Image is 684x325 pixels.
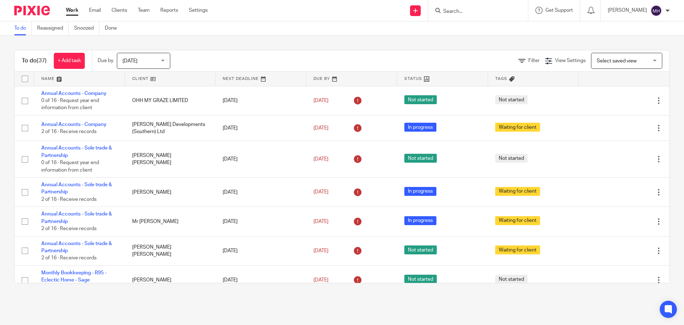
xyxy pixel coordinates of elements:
td: [PERSON_NAME] [PERSON_NAME] [125,236,216,265]
td: Mr [PERSON_NAME] [125,207,216,236]
td: [PERSON_NAME] [125,178,216,207]
a: Reports [160,7,178,14]
img: Pixie [14,6,50,15]
span: [DATE] [313,98,328,103]
span: [DATE] [123,59,138,64]
a: Snoozed [74,21,99,35]
span: In progress [404,216,436,225]
img: svg%3E [651,5,662,16]
span: 2 of 16 · Receive records [41,197,97,202]
td: [PERSON_NAME] Developments (Southern) Ltd [125,115,216,141]
a: Work [66,7,78,14]
span: [DATE] [313,126,328,131]
td: [DATE] [216,115,306,141]
span: Waiting for client [495,245,540,254]
span: 0 of 16 · Request year end information from client [41,160,99,173]
span: [DATE] [313,157,328,162]
span: View Settings [555,58,586,63]
span: 2 of 16 · Receive records [41,226,97,231]
td: [DATE] [216,236,306,265]
a: Annual Accounts - Company [41,91,107,96]
a: Clients [112,7,127,14]
p: [PERSON_NAME] [608,7,647,14]
span: (37) [37,58,47,64]
span: Waiting for client [495,123,540,132]
a: Settings [189,7,208,14]
a: Annual Accounts - Sole trade & Partnership [41,182,112,194]
span: Not started [495,275,528,284]
a: Monthly Bookkeeping - R95 - Eclectic Home - Sage [41,270,107,283]
span: Not started [495,95,528,104]
span: [DATE] [313,190,328,195]
a: Annual Accounts - Company [41,122,107,127]
span: [DATE] [313,248,328,253]
a: Email [89,7,101,14]
span: Not started [404,275,437,284]
span: 0 of 16 · Request year end information from client [41,98,99,111]
a: Annual Accounts - Sole trade & Partnership [41,241,112,253]
td: [DATE] [216,207,306,236]
td: [PERSON_NAME] [125,265,216,295]
span: Get Support [545,8,573,13]
h1: To do [22,57,47,65]
span: 2 of 16 · Receive records [41,255,97,260]
span: [DATE] [313,278,328,283]
a: To do [14,21,32,35]
input: Search [442,9,507,15]
a: Reassigned [37,21,69,35]
span: [DATE] [313,219,328,224]
span: Tags [495,77,507,81]
td: OHH MY GRAZE LIMITED [125,86,216,115]
span: 2 of 16 · Receive records [41,129,97,134]
span: Not started [495,154,528,163]
td: [DATE] [216,141,306,178]
a: Annual Accounts - Sole trade & Partnership [41,212,112,224]
span: Not started [404,154,437,163]
a: Team [138,7,150,14]
span: Waiting for client [495,216,540,225]
span: Filter [528,58,540,63]
span: In progress [404,187,436,196]
td: [PERSON_NAME] [PERSON_NAME] [125,141,216,178]
a: Annual Accounts - Sole trade & Partnership [41,146,112,158]
span: Waiting for client [495,187,540,196]
td: [DATE] [216,86,306,115]
span: Select saved view [597,59,637,64]
span: Not started [404,245,437,254]
span: Not started [404,95,437,104]
a: + Add task [54,53,85,69]
span: In progress [404,123,436,132]
td: [DATE] [216,265,306,295]
td: [DATE] [216,178,306,207]
p: Due by [98,57,113,64]
a: Done [105,21,122,35]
